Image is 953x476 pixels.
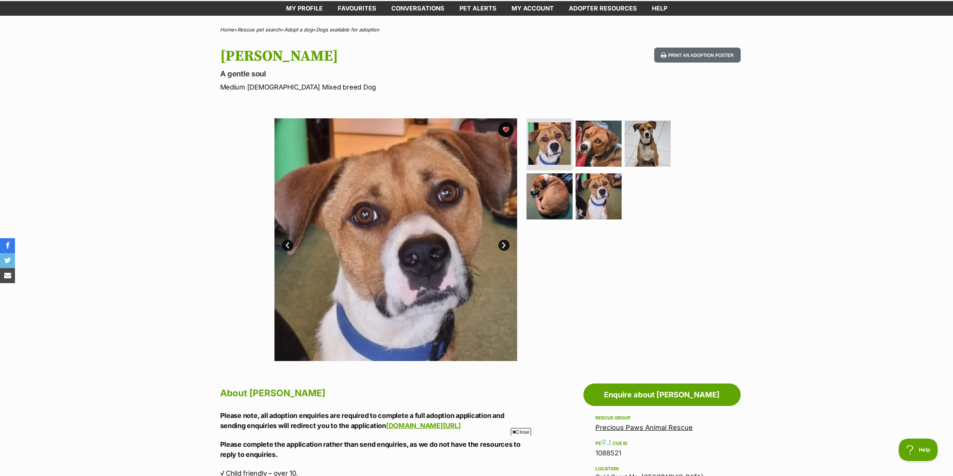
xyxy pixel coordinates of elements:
[220,48,537,65] h1: [PERSON_NAME]
[220,27,234,33] a: Home
[220,82,537,92] p: Medium [DEMOGRAPHIC_DATA] Mixed breed Dog
[237,27,281,33] a: Rescue pet search
[452,1,504,16] a: Pet alerts
[340,439,613,472] iframe: Advertisement
[220,440,520,458] b: Please complete the application rather than send enquiries, as we do not have the resources to re...
[279,1,330,16] a: My profile
[201,27,752,33] div: > > >
[576,121,622,167] img: Photo of Jason Bourne
[595,448,729,458] div: 1088521
[595,415,729,421] div: Rescue group
[498,122,513,137] button: favourite
[284,27,313,33] a: Adopt a dog
[386,422,461,430] a: [DOMAIN_NAME][URL]
[595,424,693,431] a: Precious Paws Animal Rescue
[583,383,741,406] a: Enquire about [PERSON_NAME]
[384,1,452,16] a: conversations
[511,428,531,436] span: Close
[899,439,938,461] iframe: Help Scout Beacon - Open
[644,1,675,16] a: Help
[561,1,644,16] a: Adopter resources
[576,173,622,219] img: Photo of Jason Bourne
[498,240,510,251] a: Next
[220,412,504,430] b: Please note, all adoption enquiries are required to complete a full adoption application and send...
[595,466,729,472] div: Location
[274,118,517,361] img: Photo of Jason Bourne
[528,122,571,165] img: Photo of Jason Bourne
[316,27,379,33] a: Dogs available for adoption
[625,121,671,167] img: Photo of Jason Bourne
[220,385,529,401] h2: About [PERSON_NAME]
[654,48,740,63] button: Print an adoption poster
[595,440,729,446] div: PetRescue ID
[526,173,573,219] img: Photo of Jason Bourne
[282,240,293,251] a: Prev
[220,69,537,79] p: A gentle soul
[330,1,384,16] a: Favourites
[504,1,561,16] a: My account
